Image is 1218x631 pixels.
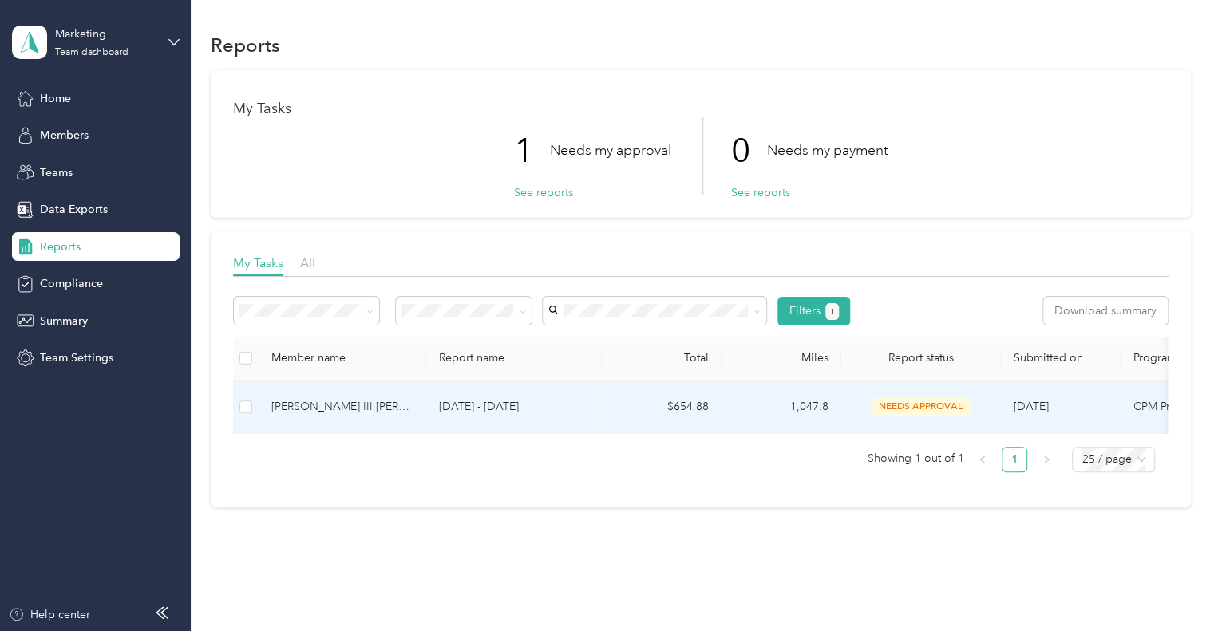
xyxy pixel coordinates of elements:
[978,455,987,464] span: left
[1034,447,1059,472] button: right
[1072,447,1155,472] div: Page Size
[300,255,315,270] span: All
[1014,400,1049,413] span: [DATE]
[777,297,850,325] button: Filters1
[40,164,73,181] span: Teams
[731,184,790,201] button: See reports
[271,351,413,365] div: Member name
[722,381,841,434] td: 1,047.8
[271,398,413,416] div: [PERSON_NAME] III [PERSON_NAME]
[1043,297,1168,325] button: Download summary
[426,337,602,381] th: Report name
[211,37,280,53] h1: Reports
[1034,447,1059,472] li: Next Page
[439,398,589,416] p: [DATE] - [DATE]
[854,351,988,365] span: Report status
[40,313,88,329] span: Summary
[40,349,113,366] span: Team Settings
[970,447,995,472] button: left
[550,140,671,160] p: Needs my approval
[1002,447,1027,472] li: 1
[40,275,103,292] span: Compliance
[40,90,71,107] span: Home
[1002,448,1026,471] a: 1
[970,447,995,472] li: Previous Page
[55,48,129,57] div: Team dashboard
[1042,455,1051,464] span: right
[233,101,1169,117] h1: My Tasks
[1082,448,1145,471] span: 25 / page
[40,127,89,144] span: Members
[867,447,963,471] span: Showing 1 out of 1
[767,140,888,160] p: Needs my payment
[259,337,426,381] th: Member name
[1001,337,1121,381] th: Submitted on
[233,255,283,270] span: My Tasks
[734,351,828,365] div: Miles
[825,303,839,320] button: 1
[871,397,971,416] span: needs approval
[602,381,722,434] td: $654.88
[40,201,108,218] span: Data Exports
[731,117,767,184] p: 0
[514,184,573,201] button: See reports
[9,606,90,623] button: Help center
[55,26,155,42] div: Marketing
[514,117,550,184] p: 1
[1129,542,1218,631] iframe: Everlance-gr Chat Button Frame
[830,305,835,319] span: 1
[40,239,81,255] span: Reports
[615,351,709,365] div: Total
